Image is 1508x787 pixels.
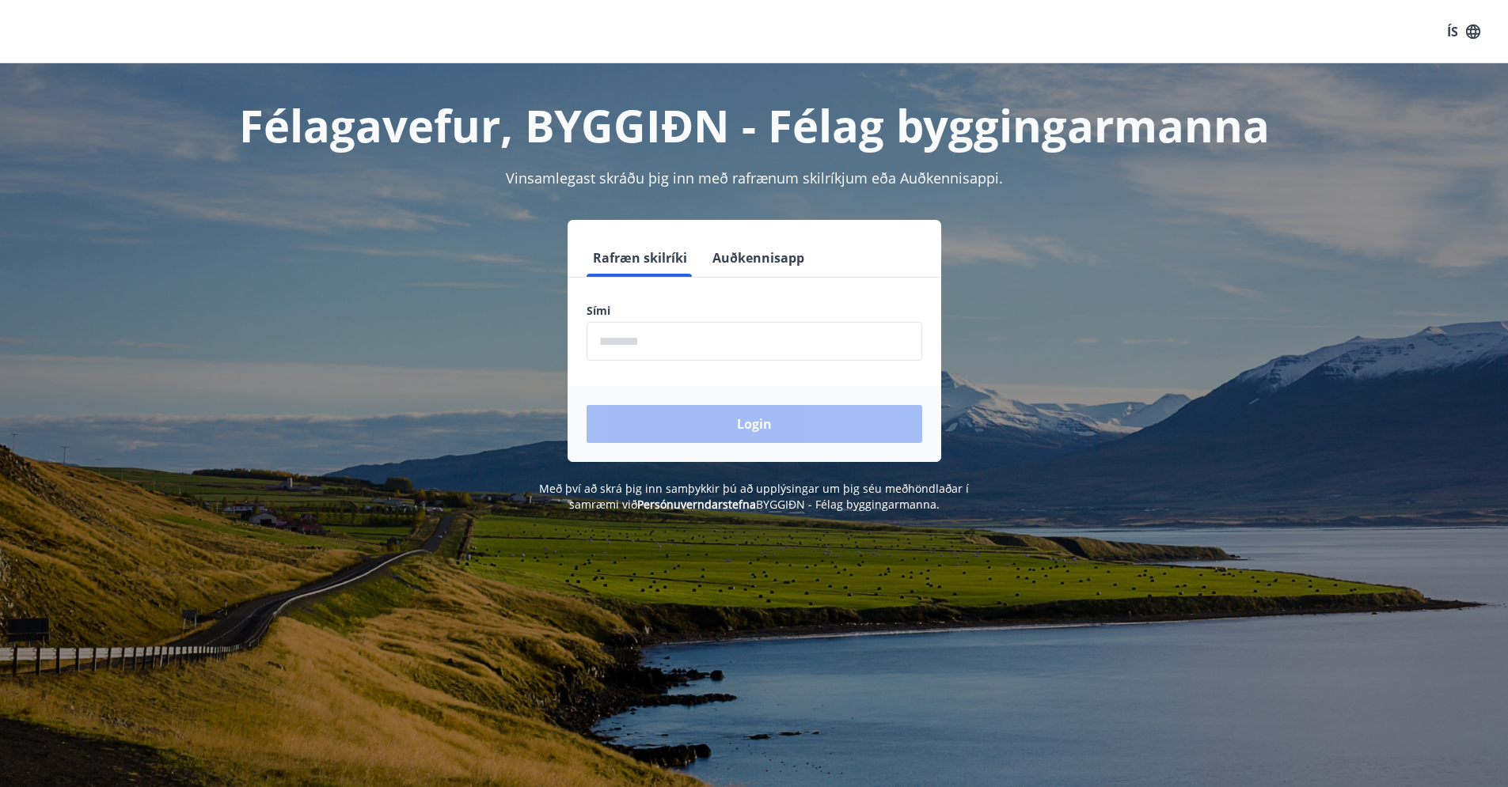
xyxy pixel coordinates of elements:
h1: Félagavefur, BYGGIÐN - Félag byggingarmanna [203,95,1305,155]
a: Persónuverndarstefna [637,497,756,512]
label: Sími [587,303,922,319]
span: Með því að skrá þig inn samþykkir þú að upplýsingar um þig séu meðhöndlaðar í samræmi við BYGGIÐN... [539,481,969,512]
button: Rafræn skilríki [587,239,693,277]
button: ÍS [1438,17,1489,46]
span: Vinsamlegast skráðu þig inn með rafrænum skilríkjum eða Auðkennisappi. [506,168,1003,187]
button: Auðkennisapp [706,239,811,277]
